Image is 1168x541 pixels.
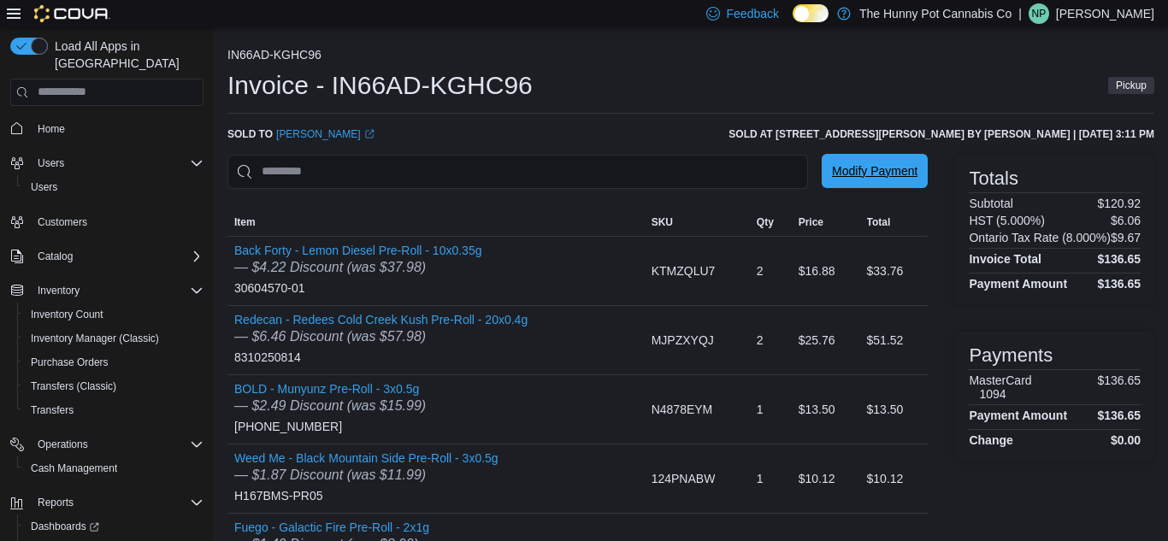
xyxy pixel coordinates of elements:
[792,462,860,496] div: $10.12
[31,280,86,301] button: Inventory
[3,209,210,234] button: Customers
[645,209,750,236] button: SKU
[750,209,792,236] button: Qty
[31,280,204,301] span: Inventory
[24,376,123,397] a: Transfers (Classic)
[860,462,929,496] div: $10.12
[227,48,321,62] button: IN66AD-KGHC96
[234,520,429,534] button: Fuego - Galactic Fire Pre-Roll - 2x1g
[38,284,80,297] span: Inventory
[31,180,57,194] span: Users
[227,155,808,189] input: This is a search bar. As you type, the results lower in the page will automatically filter.
[1116,78,1147,93] span: Pickup
[792,254,860,288] div: $16.88
[234,396,426,416] div: — $2.49 Discount (was $15.99)
[31,403,74,417] span: Transfers
[1111,214,1141,227] p: $6.06
[24,177,64,197] a: Users
[3,244,210,268] button: Catalog
[729,127,1154,141] h6: Sold at [STREET_ADDRESS][PERSON_NAME] by [PERSON_NAME] | [DATE] 3:11 PM
[31,153,71,173] button: Users
[867,215,891,229] span: Total
[31,246,80,267] button: Catalog
[234,215,256,229] span: Item
[38,156,64,170] span: Users
[757,215,774,229] span: Qty
[38,496,74,509] span: Reports
[17,350,210,374] button: Purchase Orders
[792,392,860,426] div: $13.50
[860,392,929,426] div: $13.50
[822,154,928,188] button: Modify Payment
[31,308,103,321] span: Inventory Count
[969,168,1018,189] h3: Totals
[31,118,204,139] span: Home
[234,382,426,396] button: BOLD - Munyunz Pre-Roll - 3x0.5g
[1097,197,1141,210] p: $120.92
[792,209,860,236] button: Price
[48,38,204,72] span: Load All Apps in [GEOGRAPHIC_DATA]
[24,177,204,197] span: Users
[24,352,204,373] span: Purchase Orders
[234,313,528,326] button: Redecan - Redees Cold Creek Kush Pre-Roll - 20x0.4g
[727,5,779,22] span: Feedback
[234,257,481,278] div: — $4.22 Discount (was $37.98)
[38,215,87,229] span: Customers
[17,456,210,480] button: Cash Management
[227,127,375,141] div: Sold to
[652,261,716,281] span: KTMZQLU7
[31,434,95,455] button: Operations
[234,451,498,506] div: H167BMS-PR05
[17,175,210,199] button: Users
[31,119,72,139] a: Home
[3,432,210,456] button: Operations
[793,22,793,23] span: Dark Mode
[24,458,124,479] a: Cash Management
[792,323,860,357] div: $25.76
[1032,3,1047,24] span: NP
[969,409,1067,422] h4: Payment Amount
[652,215,673,229] span: SKU
[24,458,204,479] span: Cash Management
[276,127,375,141] a: [PERSON_NAME]External link
[38,250,73,263] span: Catalog
[24,328,166,349] a: Inventory Manager (Classic)
[969,197,1012,210] h6: Subtotal
[31,462,117,475] span: Cash Management
[24,400,204,420] span: Transfers
[652,330,714,350] span: MJPZXYQJ
[1029,3,1049,24] div: Nick Parks
[24,304,204,325] span: Inventory Count
[24,304,110,325] a: Inventory Count
[3,279,210,303] button: Inventory
[750,254,792,288] div: 2
[1097,373,1141,401] p: $136.65
[979,387,1031,401] h6: 1094
[860,323,929,357] div: $51.52
[860,254,929,288] div: $33.76
[31,211,204,232] span: Customers
[31,492,80,513] button: Reports
[31,212,94,232] a: Customers
[652,399,713,420] span: N4878EYM
[31,356,109,369] span: Purchase Orders
[234,244,481,298] div: 30604570-01
[969,345,1053,366] h3: Payments
[1097,409,1141,422] h4: $136.65
[969,231,1111,244] h6: Ontario Tax Rate (8.000%)
[31,332,159,345] span: Inventory Manager (Classic)
[38,122,65,136] span: Home
[1111,231,1141,244] p: $9.67
[17,398,210,422] button: Transfers
[364,129,375,139] svg: External link
[969,433,1012,447] h4: Change
[652,468,716,489] span: 124PNABW
[3,151,210,175] button: Users
[799,215,823,229] span: Price
[17,303,210,326] button: Inventory Count
[859,3,1012,24] p: The Hunny Pot Cannabis Co
[24,352,115,373] a: Purchase Orders
[227,48,1154,65] nav: An example of EuiBreadcrumbs
[750,392,792,426] div: 1
[969,214,1044,227] h6: HST (5.000%)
